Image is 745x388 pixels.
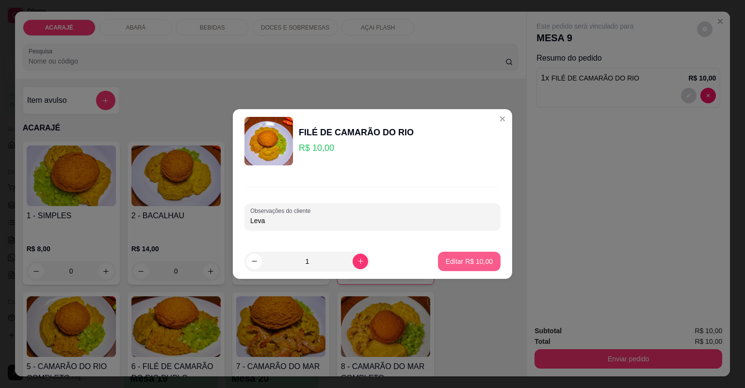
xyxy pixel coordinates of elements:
p: R$ 10,00 [299,141,414,155]
button: Editar R$ 10,00 [438,252,501,271]
button: decrease-product-quantity [246,254,262,269]
img: product-image [244,117,293,165]
label: Observações do cliente [250,207,314,215]
input: Observações do cliente [250,216,495,226]
div: FILÉ DE CAMARÃO DO RIO [299,126,414,139]
p: Editar R$ 10,00 [446,257,493,266]
button: Close [495,111,510,127]
button: increase-product-quantity [353,254,368,269]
